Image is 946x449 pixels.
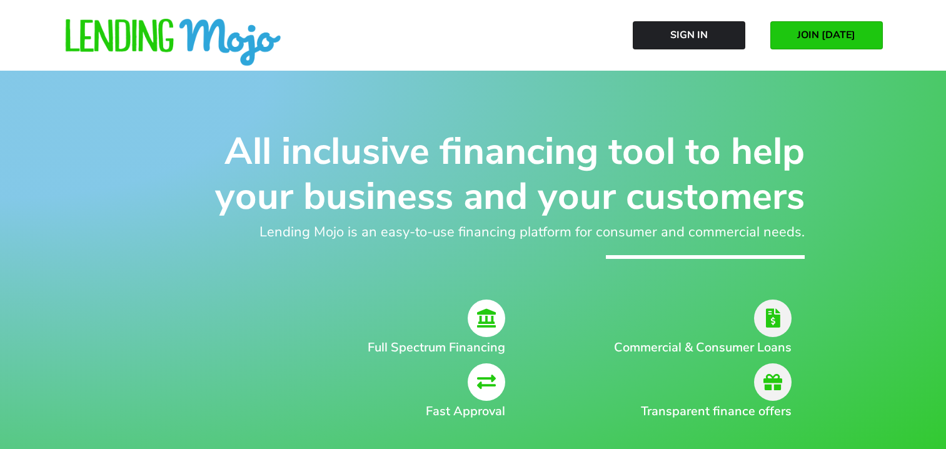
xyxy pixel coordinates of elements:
h2: Full Spectrum Financing [198,338,506,357]
span: JOIN [DATE] [797,29,855,41]
span: Sign In [670,29,708,41]
h2: Commercial & Consumer Loans [593,338,792,357]
h2: Lending Mojo is an easy-to-use financing platform for consumer and commercial needs. [142,222,805,243]
a: Sign In [633,21,745,49]
img: lm-horizontal-logo [64,19,283,68]
h1: All inclusive financing tool to help your business and your customers [142,129,805,219]
h2: Fast Approval [198,402,506,421]
a: JOIN [DATE] [770,21,883,49]
h2: Transparent finance offers [593,402,792,421]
